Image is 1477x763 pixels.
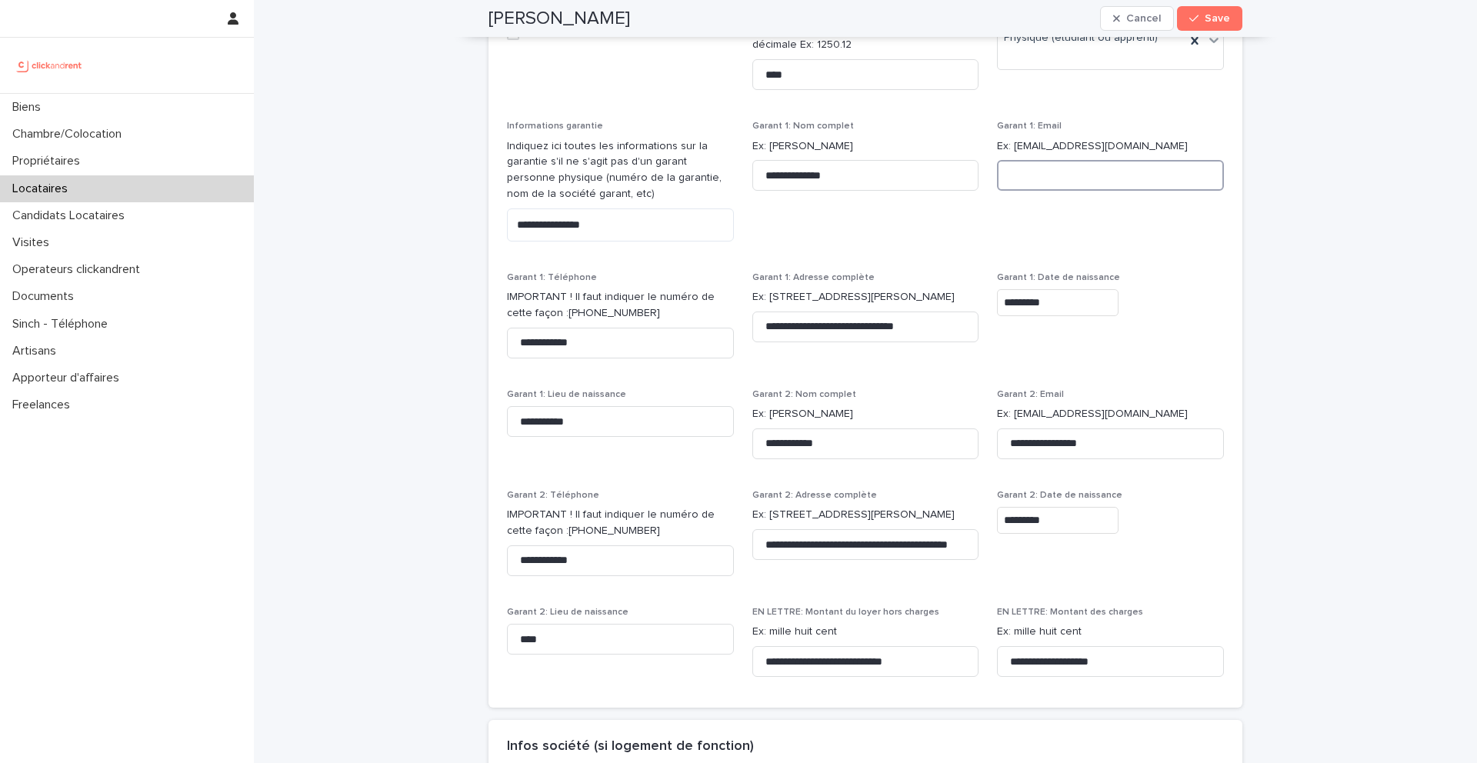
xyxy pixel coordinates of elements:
p: Locataires [6,182,80,196]
p: Freelances [6,398,82,412]
span: Garant 2: Date de naissance [997,491,1122,500]
p: Propriétaires [6,154,92,168]
span: Garant 2: Téléphone [507,491,599,500]
ringover-84e06f14122c: IMPORTANT ! Il faut indiquer le numéro de cette façon : [507,292,715,318]
span: Informations garantie [507,122,603,131]
p: Operateurs clickandrent [6,262,152,277]
span: Garant 1: Nom complet [752,122,854,131]
p: Sinch - Téléphone [6,317,120,332]
p: Ex: [EMAIL_ADDRESS][DOMAIN_NAME] [997,406,1224,422]
span: Garant 2: Lieu de naissance [507,608,628,617]
p: Biens [6,100,53,115]
span: Garant 2: Email [997,390,1064,399]
span: EN LETTRE: Montant des charges [997,608,1143,617]
p: Ex: mille huit cent [997,624,1224,640]
span: Garant 1: Lieu de naissance [507,390,626,399]
p: Chambre/Colocation [6,127,134,142]
p: Candidats Locataires [6,208,137,223]
span: EN LETTRE: Montant du loyer hors charges [752,608,939,617]
p: Ex: mille huit cent [752,624,979,640]
button: Save [1177,6,1242,31]
ringoverc2c-number-84e06f14122c: [PHONE_NUMBER] [568,308,660,318]
p: Documents [6,289,86,304]
span: Garant 1: Téléphone [507,273,597,282]
span: Cancel [1126,13,1161,24]
p: Ex: [PERSON_NAME] [752,138,979,155]
img: UCB0brd3T0yccxBKYDjQ [12,50,87,81]
p: Artisans [6,344,68,358]
span: Garant 1: Email [997,122,1062,131]
span: Garant 2: Nom complet [752,390,856,399]
ringoverc2c-number-84e06f14122c: [PHONE_NUMBER] [568,525,660,536]
p: Ex: [STREET_ADDRESS][PERSON_NAME] [752,289,979,305]
p: Visites [6,235,62,250]
span: Save [1205,13,1230,24]
ringover-84e06f14122c: IMPORTANT ! Il faut indiquer le numéro de cette façon : [507,509,715,536]
p: Ex: [STREET_ADDRESS][PERSON_NAME] [752,507,979,523]
p: Ex: [EMAIL_ADDRESS][DOMAIN_NAME] [997,138,1224,155]
button: Cancel [1100,6,1174,31]
ringoverc2c-84e06f14122c: Call with Ringover [568,525,660,536]
ringoverc2c-84e06f14122c: Call with Ringover [568,308,660,318]
p: Indiquez ici toutes les informations sur la garantie s'il ne s'agit pas d'un garant personne phys... [507,138,734,202]
span: Garant 2: Adresse complète [752,491,877,500]
span: Garant 1: Adresse complète [752,273,875,282]
p: Ex: [PERSON_NAME] [752,406,979,422]
h2: [PERSON_NAME] [488,8,630,30]
p: Apporteur d'affaires [6,371,132,385]
span: Garant 1: Date de naissance [997,273,1120,282]
h2: Infos société (si logement de fonction) [507,738,754,755]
